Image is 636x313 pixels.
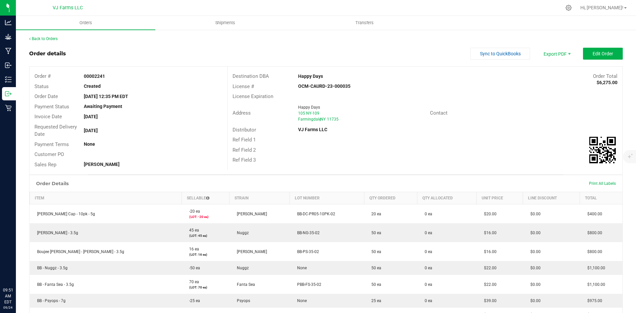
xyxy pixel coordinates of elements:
[34,124,77,137] span: Requested Delivery Date
[527,231,541,235] span: $0.00
[7,260,26,280] iframe: Resource center
[417,192,477,204] th: Qty Allocated
[523,192,580,204] th: Line Discount
[186,214,226,219] p: (LOT: -20 ea)
[470,48,530,60] button: Sync to QuickBooks
[5,33,12,40] inline-svg: Grow
[421,212,432,216] span: 0 ea
[186,266,200,270] span: -50 ea
[34,282,74,287] span: BB - Fanta Sea - 3.5g
[34,114,62,120] span: Invoice Date
[186,209,200,214] span: -20 ea
[584,231,602,235] span: $800.00
[34,298,66,303] span: BB - Psyops - 7g
[580,5,623,10] span: Hi, [PERSON_NAME]!
[3,305,13,310] p: 09/24
[34,73,51,79] span: Order #
[368,298,381,303] span: 25 ea
[298,74,323,79] strong: Happy Days
[230,192,290,204] th: Strain
[368,266,381,270] span: 50 ea
[481,298,497,303] span: $39.00
[368,282,381,287] span: 50 ea
[481,266,497,270] span: $22.00
[5,76,12,83] inline-svg: Inventory
[294,298,307,303] span: None
[186,280,199,284] span: 70 ea
[295,16,434,30] a: Transfers
[29,50,66,58] div: Order details
[527,298,541,303] span: $0.00
[294,212,335,216] span: BB-DC-PR05-10PK-02
[294,249,319,254] span: BB-PS-35-02
[298,105,320,110] span: Happy Days
[584,266,605,270] span: $1,100.00
[527,212,541,216] span: $0.00
[5,90,12,97] inline-svg: Outbound
[421,231,432,235] span: 0 ea
[234,282,255,287] span: Fanta Sea
[421,249,432,254] span: 0 ea
[537,48,576,60] li: Export PDF
[368,231,381,235] span: 50 ea
[5,19,12,26] inline-svg: Analytics
[186,228,199,233] span: 45 ea
[593,51,613,56] span: Edit Order
[584,282,605,287] span: $1,100.00
[206,20,244,26] span: Shipments
[320,117,326,122] span: NY
[186,247,199,251] span: 16 ea
[298,127,327,132] strong: VJ Farms LLC
[71,20,101,26] span: Orders
[234,298,250,303] span: Psyops
[481,212,497,216] span: $20.00
[593,73,617,79] span: Order Total
[186,285,226,290] p: (LOT: 70 ea)
[34,104,69,110] span: Payment Status
[294,266,307,270] span: None
[233,137,256,143] span: Ref Field 1
[589,181,616,186] span: Print All Labels
[580,192,622,204] th: Total
[233,127,256,133] span: Distributor
[481,249,497,254] span: $16.00
[364,192,417,204] th: Qty Ordered
[84,128,98,133] strong: [DATE]
[584,249,602,254] span: $800.00
[182,192,230,204] th: Sellable
[480,51,521,56] span: Sync to QuickBooks
[589,137,616,163] qrcode: 00002241
[234,266,249,270] span: Nuggz
[30,192,182,204] th: Item
[233,93,273,99] span: License Expiration
[234,249,267,254] span: [PERSON_NAME]
[421,298,432,303] span: 0 ea
[589,137,616,163] img: Scan me!
[421,282,432,287] span: 0 ea
[186,252,226,257] p: (LOT: 16 ea)
[34,151,64,157] span: Customer PO
[477,192,523,204] th: Unit Price
[5,62,12,69] inline-svg: Inbound
[34,266,68,270] span: BB - Nuggz - 3.5g
[53,5,83,11] span: VJ Farms LLC
[527,266,541,270] span: $0.00
[584,298,602,303] span: $975.00
[84,141,95,147] strong: None
[84,74,105,79] strong: 00002241
[421,266,432,270] span: 0 ea
[34,141,69,147] span: Payment Terms
[34,93,58,99] span: Order Date
[186,233,226,238] p: (LOT: 45 ea)
[155,16,295,30] a: Shipments
[84,114,98,119] strong: [DATE]
[34,231,78,235] span: [PERSON_NAME] - 3.5g
[233,147,256,153] span: Ref Field 2
[34,162,56,168] span: Sales Rep
[298,83,350,89] strong: OCM-CAURD-23-000035
[481,282,497,287] span: $22.00
[298,117,321,122] span: Farmingdale
[186,298,200,303] span: -25 ea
